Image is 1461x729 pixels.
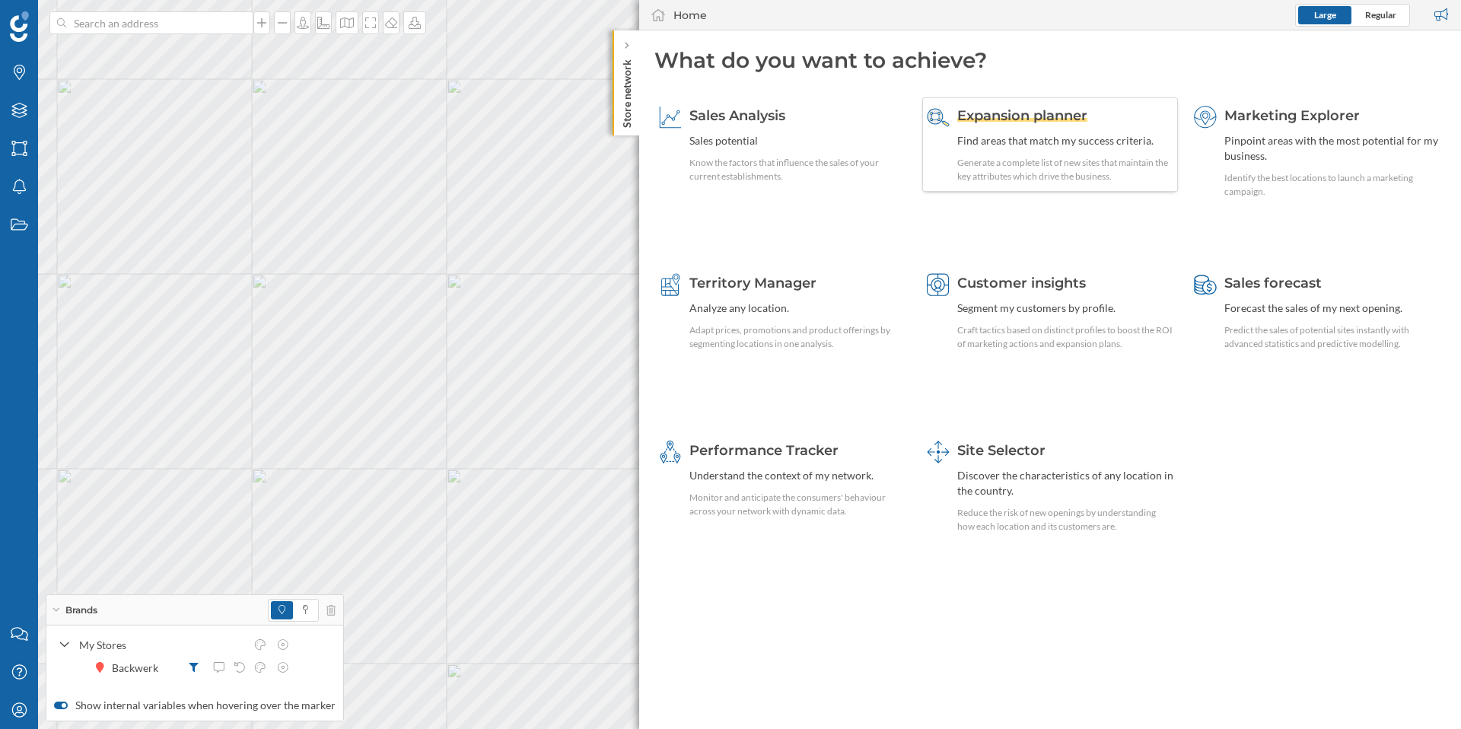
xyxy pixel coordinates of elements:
[32,11,87,24] span: Support
[927,106,950,129] img: search-areas--hover.svg
[689,442,839,459] span: Performance Tracker
[957,506,1174,533] div: Reduce the risk of new openings by understanding how each location and its customers are.
[10,11,29,42] img: Geoblink Logo
[673,8,707,23] div: Home
[1224,171,1441,199] div: Identify the best locations to launch a marketing campaign.
[112,660,166,676] div: Backwerk
[1365,9,1396,21] span: Regular
[957,442,1046,459] span: Site Selector
[1194,273,1217,296] img: sales-forecast.svg
[654,46,1446,75] div: What do you want to achieve?
[659,273,682,296] img: territory-manager.svg
[689,107,785,124] span: Sales Analysis
[689,301,906,316] div: Analyze any location.
[619,53,635,128] p: Store network
[957,107,1087,124] span: Expansion planner
[689,156,906,183] div: Know the factors that influence the sales of your current establishments.
[689,468,906,483] div: Understand the context of my network.
[957,275,1086,291] span: Customer insights
[957,133,1174,148] div: Find areas that match my success criteria.
[957,301,1174,316] div: Segment my customers by profile.
[1224,107,1360,124] span: Marketing Explorer
[65,603,97,617] span: Brands
[1224,301,1441,316] div: Forecast the sales of my next opening.
[689,133,906,148] div: Sales potential
[927,273,950,296] img: customer-intelligence.svg
[689,323,906,351] div: Adapt prices, promotions and product offerings by segmenting locations in one analysis.
[1224,275,1322,291] span: Sales forecast
[1314,9,1336,21] span: Large
[689,491,906,518] div: Monitor and anticipate the consumers' behaviour across your network with dynamic data.
[54,698,336,713] label: Show internal variables when hovering over the marker
[957,468,1174,498] div: Discover the characteristics of any location in the country.
[957,323,1174,351] div: Craft tactics based on distinct profiles to boost the ROI of marketing actions and expansion plans.
[689,275,816,291] span: Territory Manager
[1224,323,1441,351] div: Predict the sales of potential sites instantly with advanced statistics and predictive modelling.
[1224,133,1441,164] div: Pinpoint areas with the most potential for my business.
[659,106,682,129] img: sales-explainer.svg
[79,637,245,653] div: My Stores
[659,441,682,463] img: monitoring-360.svg
[1194,106,1217,129] img: explorer.svg
[957,156,1174,183] div: Generate a complete list of new sites that maintain the key attributes which drive the business.
[927,441,950,463] img: dashboards-manager.svg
